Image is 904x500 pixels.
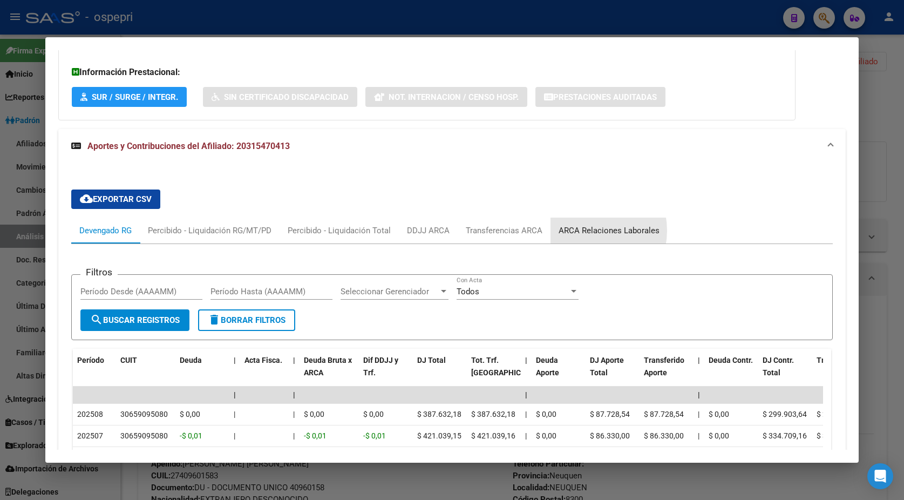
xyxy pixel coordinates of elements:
datatable-header-cell: Trf Contr. [812,349,866,396]
span: $ 0,00 [709,431,729,440]
span: | [698,356,700,364]
span: Período [77,356,104,364]
span: Buscar Registros [90,315,180,325]
datatable-header-cell: DJ Aporte Total [586,349,640,396]
span: Trf Contr. [817,356,849,364]
div: Devengado RG [79,225,132,237]
datatable-header-cell: Dif DDJJ y Trf. [359,349,413,396]
div: 30659095080 [120,430,168,442]
datatable-header-cell: | [694,349,704,396]
div: ARCA Relaciones Laborales [559,225,660,237]
span: $ 0,00 [536,431,556,440]
span: $ 0,00 [363,410,384,418]
span: Dif DDJJ y Trf. [363,356,398,377]
span: | [698,390,700,399]
span: 202507 [77,431,103,440]
span: Deuda Bruta x ARCA [304,356,352,377]
span: $ 387.632,18 [417,410,461,418]
h3: Información Prestacional: [72,66,782,79]
span: DJ Aporte Total [590,356,624,377]
span: -$ 0,01 [304,431,327,440]
mat-icon: search [90,313,103,326]
span: $ 0,00 [709,410,729,418]
datatable-header-cell: | [521,349,532,396]
datatable-header-cell: DJ Total [413,349,467,396]
span: $ 86.330,00 [590,431,630,440]
span: -$ 0,01 [363,431,386,440]
span: | [293,431,295,440]
span: | [234,410,235,418]
span: Not. Internacion / Censo Hosp. [389,92,519,102]
datatable-header-cell: Tot. Trf. Bruto [467,349,521,396]
span: $ 421.039,16 [471,431,515,440]
button: SUR / SURGE / INTEGR. [72,87,187,107]
datatable-header-cell: Deuda Aporte [532,349,586,396]
button: Exportar CSV [71,190,160,209]
span: | [293,410,295,418]
span: | [525,356,527,364]
span: Sin Certificado Discapacidad [224,92,349,102]
span: $ 86.330,00 [644,431,684,440]
span: | [698,410,699,418]
button: Not. Internacion / Censo Hosp. [365,87,527,107]
datatable-header-cell: | [289,349,300,396]
span: $ 299.903,64 [763,410,807,418]
span: | [525,410,527,418]
span: $ 0,00 [536,410,556,418]
span: | [234,390,236,399]
span: $ 87.728,54 [644,410,684,418]
span: $ 421.039,15 [417,431,461,440]
button: Prestaciones Auditadas [535,87,665,107]
div: Transferencias ARCA [466,225,542,237]
span: Tot. Trf. [GEOGRAPHIC_DATA] [471,356,545,377]
span: | [234,356,236,364]
datatable-header-cell: Deuda Bruta x ARCA [300,349,359,396]
span: | [525,431,527,440]
span: CUIT [120,356,137,364]
span: $ 334.709,16 [763,431,807,440]
span: Seleccionar Gerenciador [341,287,439,296]
datatable-header-cell: CUIT [116,349,175,396]
mat-expansion-panel-header: Aportes y Contribuciones del Afiliado: 20315470413 [58,129,846,164]
span: DJ Contr. Total [763,356,794,377]
span: Acta Fisca. [244,356,282,364]
datatable-header-cell: Período [73,349,116,396]
span: Todos [457,287,479,296]
datatable-header-cell: Acta Fisca. [240,349,289,396]
span: -$ 0,01 [180,431,202,440]
span: | [525,390,527,399]
span: $ 387.632,18 [471,410,515,418]
mat-icon: cloud_download [80,192,93,205]
button: Buscar Registros [80,309,189,331]
h3: Filtros [80,266,118,278]
span: $ 299.903,64 [817,410,861,418]
span: | [698,431,699,440]
span: $ 0,00 [180,410,200,418]
span: $ 0,00 [304,410,324,418]
button: Sin Certificado Discapacidad [203,87,357,107]
span: Borrar Filtros [208,315,286,325]
datatable-header-cell: | [229,349,240,396]
span: DJ Total [417,356,446,364]
span: SUR / SURGE / INTEGR. [92,92,178,102]
span: | [234,431,235,440]
div: 30659095080 [120,408,168,421]
span: 202508 [77,410,103,418]
span: $ 87.728,54 [590,410,630,418]
span: Aportes y Contribuciones del Afiliado: 20315470413 [87,141,290,151]
button: Borrar Filtros [198,309,295,331]
datatable-header-cell: Deuda [175,349,229,396]
datatable-header-cell: DJ Contr. Total [758,349,812,396]
span: Exportar CSV [80,194,152,204]
div: Percibido - Liquidación Total [288,225,391,237]
span: Deuda [180,356,202,364]
span: Transferido Aporte [644,356,684,377]
span: Deuda Aporte [536,356,559,377]
span: $ 334.709,16 [817,431,861,440]
span: Prestaciones Auditadas [553,92,657,102]
span: | [293,356,295,364]
mat-icon: delete [208,313,221,326]
span: | [293,390,295,399]
div: DDJJ ARCA [407,225,450,237]
div: Open Intercom Messenger [867,463,893,489]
